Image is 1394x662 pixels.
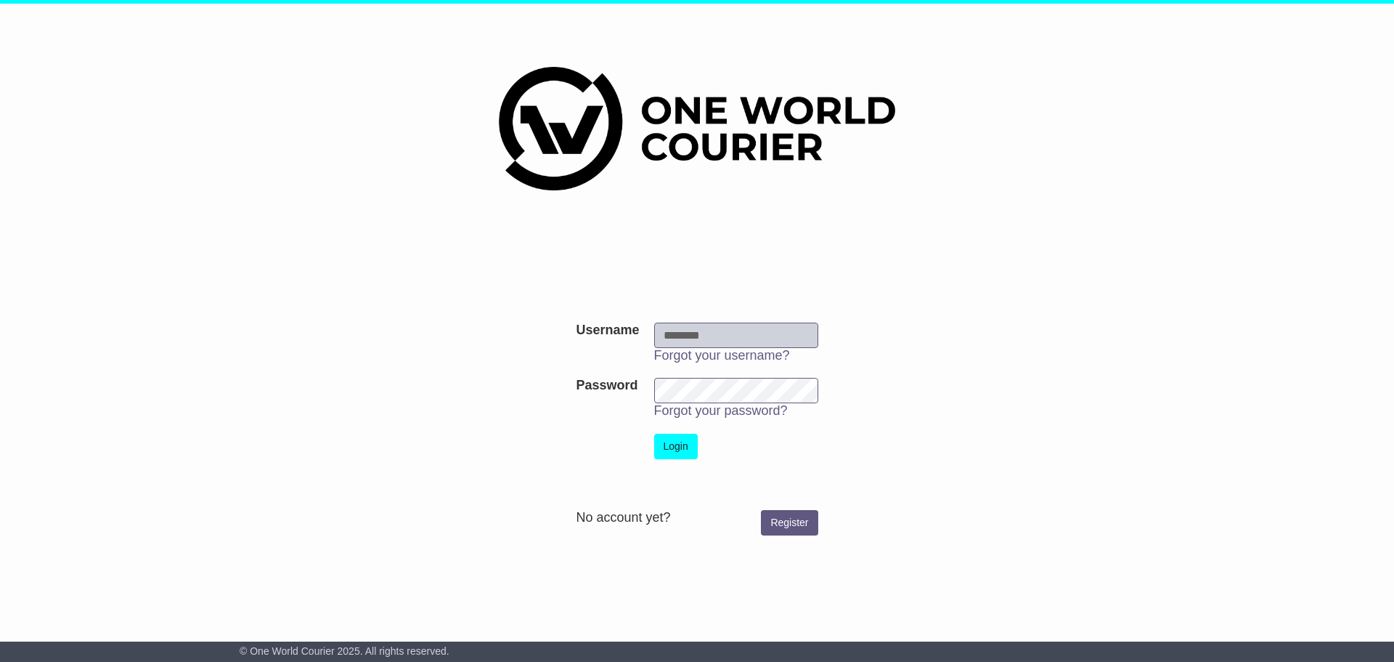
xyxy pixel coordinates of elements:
[240,645,449,657] span: © One World Courier 2025. All rights reserved.
[499,67,895,190] img: One World
[576,323,639,339] label: Username
[576,510,818,526] div: No account yet?
[576,378,637,394] label: Password
[654,434,698,459] button: Login
[654,403,788,418] a: Forgot your password?
[761,510,818,536] a: Register
[654,348,790,363] a: Forgot your username?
